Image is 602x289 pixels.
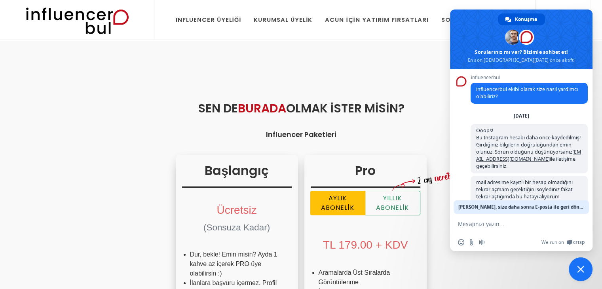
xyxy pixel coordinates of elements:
label: Aylık Abonelik [310,191,365,215]
span: Emoji ekle [458,239,464,245]
span: Dosya gönder [468,239,475,245]
span: Burada [237,100,286,117]
h3: Pro [311,161,420,188]
li: Aramalarda Üst Sıralarda Görüntülenme [319,268,412,287]
h3: Başlangıç [182,161,292,188]
span: Konuşma [515,13,537,25]
h2: Sen de Olmak İster misin? [45,99,558,117]
label: Yıllık Abonelik [365,191,420,215]
div: Sohbeti kapat [569,257,593,281]
span: mail adresime kayıtlı bir hesap olmadığını tekrar açmam gerektiğini söylediniz fakat tekrar açtığ... [476,179,573,200]
span: TL [323,239,336,251]
div: Acun İçin Yatırım Fırsatları [325,15,428,24]
span: Sesli mesaj kaydetme [479,239,485,245]
span: influencerbul [471,75,588,80]
span: Crisp [573,239,585,245]
textarea: Mesajınızı yazın... [458,221,567,228]
span: influencerbul ekibi olarak size nasıl yardımcı olabiliriz? [476,86,578,100]
h4: Influencer Paketleri [45,129,558,140]
div: Influencer Üyeliği [176,15,241,24]
span: 179.00 + KDV [338,239,408,251]
div: Sosyal Medya Yönetimi [441,15,526,24]
div: [DATE] [514,114,529,118]
span: (Sonsuza Kadar) [203,222,270,232]
span: We run on [541,239,564,245]
a: [EMAIL_ADDRESS][DOMAIN_NAME] [476,148,581,162]
div: Kurumsal Üyelik [254,15,312,24]
li: Dur, bekle! Emin misin? Ayda 1 kahve az içerek PRO üye olabilirsin :) [190,250,284,278]
a: We run onCrisp [541,239,585,245]
span: Ooops! Bu Instagram hesabı daha önce kaydedilmiş! Girdiğiniz bilgilerin doğruluğundan emin olunuz... [476,127,581,169]
span: Ücretsiz [216,204,256,216]
span: [PERSON_NAME], size daha sonra E-posta ile geri dönüş yapacağız. [458,200,584,214]
div: Konuşma [498,13,545,25]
